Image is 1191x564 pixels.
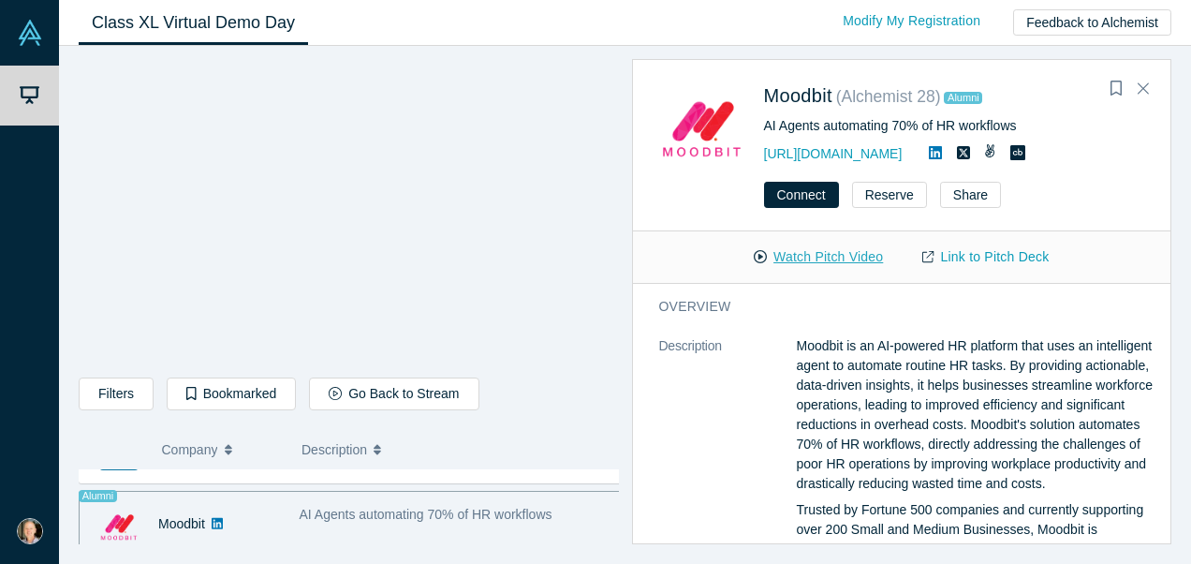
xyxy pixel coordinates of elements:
button: Feedback to Alchemist [1013,9,1171,36]
button: Connect [764,182,839,208]
button: Bookmark [1103,76,1129,102]
img: Moodbit's Logo [659,81,744,166]
span: Alumni [79,490,117,502]
small: ( Alchemist 28 ) [836,87,941,106]
span: Company [162,430,218,469]
span: AI Agents automating 70% of HR workflows [300,507,552,522]
img: Max Herrmann's Account [17,518,43,544]
a: Moodbit [158,516,205,531]
a: Moodbit [764,85,832,106]
a: Class XL Virtual Demo Day [79,1,308,45]
a: Modify My Registration [823,5,1000,37]
h3: overview [659,297,1133,317]
button: Bookmarked [167,378,296,410]
img: Alchemist Vault Logo [17,20,43,46]
button: Company [162,430,283,469]
button: Watch Pitch Video [734,241,903,274]
button: Close [1129,74,1157,104]
button: Share [940,182,1001,208]
img: Moodbit's Logo [99,505,139,544]
p: Moodbit is an AI-powered HR platform that uses an intelligent agent to automate routine HR tasks.... [797,336,1159,494]
div: AI Agents automating 70% of HR workflows [764,116,1145,136]
span: Description [301,430,367,469]
button: Description [301,430,606,469]
span: Alumni [944,92,982,104]
iframe: Spiky.ai [80,61,618,364]
a: Link to Pitch Deck [903,241,1068,274]
a: [URL][DOMAIN_NAME] [764,146,903,161]
button: Go Back to Stream [309,378,478,410]
button: Reserve [852,182,927,208]
button: Filters [79,378,154,410]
